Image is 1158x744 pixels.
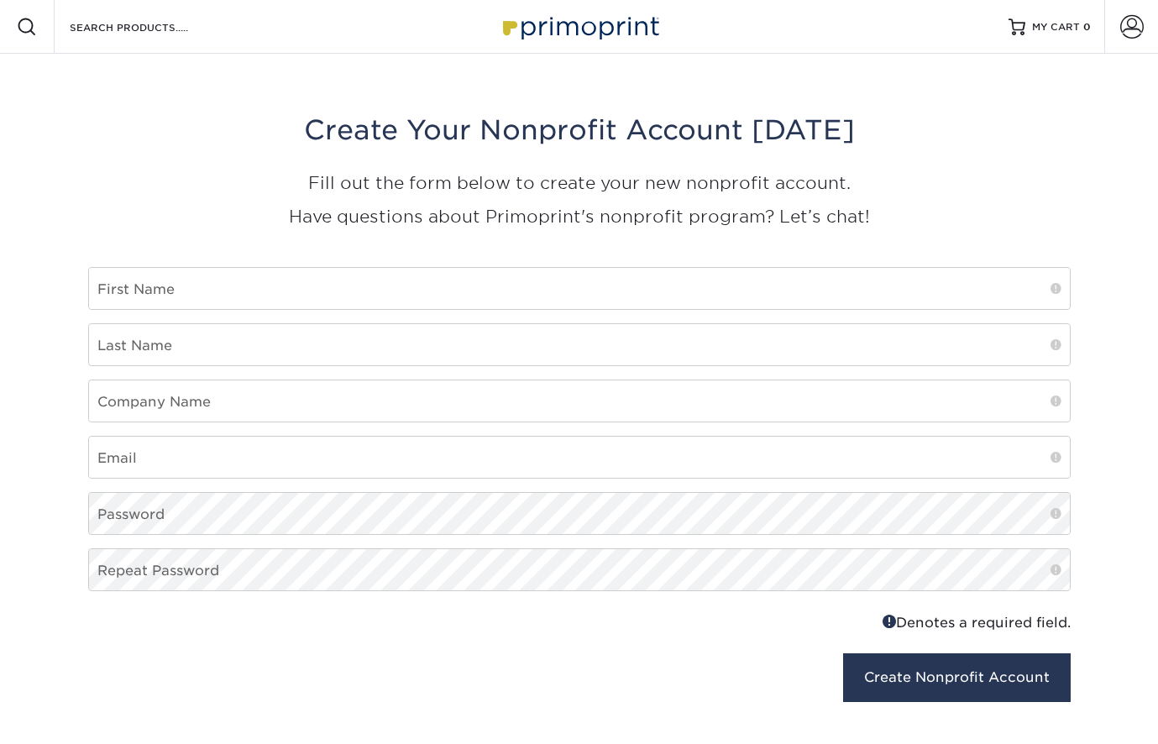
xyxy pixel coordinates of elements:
button: Create Nonprofit Account [843,653,1071,702]
span: MY CART [1032,20,1080,34]
p: Fill out the form below to create your new nonprofit account. Have questions about Primoprint's n... [88,166,1071,233]
div: Denotes a required field. [592,611,1071,633]
input: SEARCH PRODUCTS..... [68,17,232,37]
img: Primoprint [495,8,663,45]
h3: Create Your Nonprofit Account [DATE] [88,114,1071,146]
span: 0 [1083,21,1091,33]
